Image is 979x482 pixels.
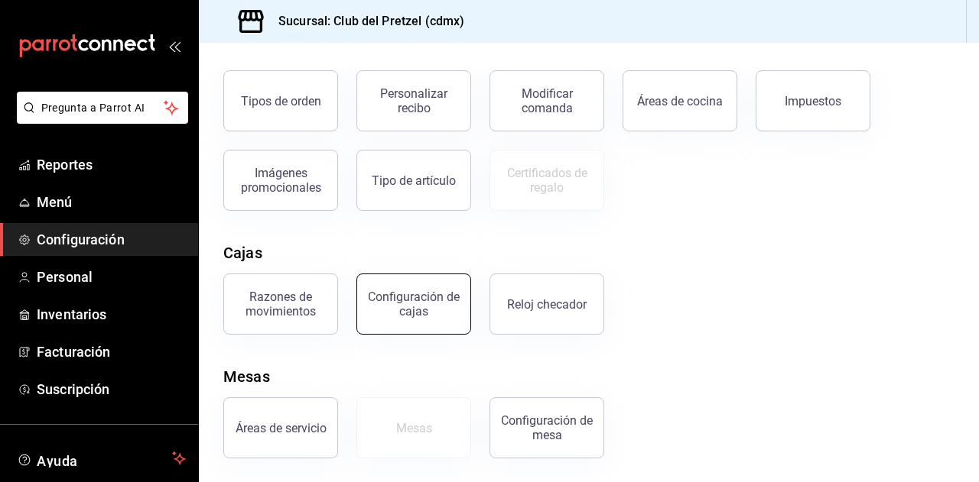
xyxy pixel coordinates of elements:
div: Tipo de artículo [372,173,456,188]
div: Configuración de mesa [499,413,594,442]
h3: Sucursal: Club del Pretzel (cdmx) [266,12,464,31]
span: Facturación [37,341,186,362]
button: Áreas de cocina [623,70,737,131]
div: Mesas [396,421,432,435]
div: Personalizar recibo [366,86,461,115]
button: Configuración de cajas [356,273,471,335]
div: Impuestos [785,94,841,108]
span: Ayuda [37,449,166,467]
div: Razones de movimientos [233,290,328,319]
div: Configuración de cajas [366,290,461,319]
span: Pregunta a Parrot AI [41,100,164,116]
button: Configuración de mesa [489,397,604,458]
span: Configuración [37,229,186,250]
div: Reloj checador [507,297,587,312]
div: Certificados de regalo [499,166,594,195]
button: Certificados de regalo [489,150,604,211]
div: Mesas [223,365,270,388]
div: Tipos de orden [241,94,321,108]
button: Razones de movimientos [223,273,338,335]
button: Tipos de orden [223,70,338,131]
button: Impuestos [756,70,870,131]
div: Áreas de cocina [637,94,723,108]
button: Mesas [356,397,471,458]
button: Imágenes promocionales [223,150,338,211]
button: Personalizar recibo [356,70,471,131]
div: Áreas de servicio [236,421,327,435]
button: Pregunta a Parrot AI [17,92,188,124]
button: open_drawer_menu [168,40,181,52]
button: Tipo de artículo [356,150,471,211]
span: Reportes [37,154,186,175]
div: Modificar comanda [499,86,594,115]
span: Suscripción [37,379,186,400]
button: Reloj checador [489,273,604,335]
button: Áreas de servicio [223,397,338,458]
span: Personal [37,267,186,287]
button: Modificar comanda [489,70,604,131]
span: Inventarios [37,304,186,325]
span: Menú [37,192,186,212]
a: Pregunta a Parrot AI [11,111,188,127]
div: Imágenes promocionales [233,166,328,195]
div: Cajas [223,241,262,264]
